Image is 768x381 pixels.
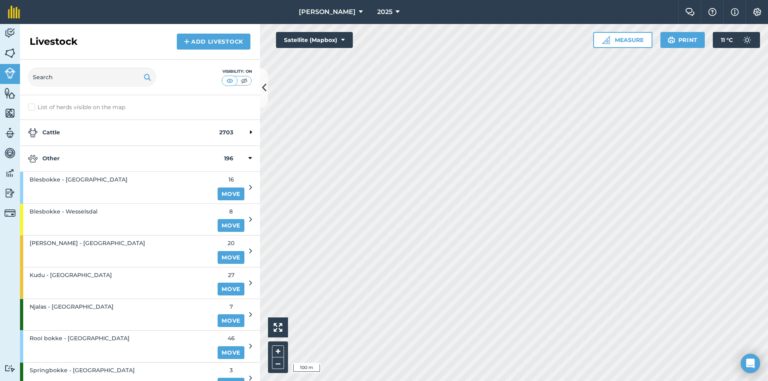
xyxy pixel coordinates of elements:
span: 46 [218,334,244,343]
a: Move [218,283,244,295]
strong: Cattle [28,128,219,138]
span: 8 [218,207,244,216]
img: Two speech bubbles overlapping with the left bubble in the forefront [685,8,695,16]
img: svg+xml;base64,PHN2ZyB4bWxucz0iaHR0cDovL3d3dy53My5vcmcvMjAwMC9zdmciIHdpZHRoPSIxOSIgaGVpZ2h0PSIyNC... [668,35,675,45]
input: Search [28,68,156,87]
span: [PERSON_NAME] - [GEOGRAPHIC_DATA] [30,239,145,247]
span: [PERSON_NAME] [299,7,356,17]
a: Move [218,219,244,232]
h2: Livestock [30,35,78,48]
img: svg+xml;base64,PHN2ZyB4bWxucz0iaHR0cDovL3d3dy53My5vcmcvMjAwMC9zdmciIHdpZHRoPSIxNyIgaGVpZ2h0PSIxNy... [731,7,739,17]
img: svg+xml;base64,PHN2ZyB4bWxucz0iaHR0cDovL3d3dy53My5vcmcvMjAwMC9zdmciIHdpZHRoPSIxOSIgaGVpZ2h0PSIyNC... [144,72,151,82]
a: Move [218,346,244,359]
div: Visibility: On [222,68,252,75]
span: Blesbokke - Wesselsdal [30,207,98,216]
span: Rooi bokke - [GEOGRAPHIC_DATA] [30,334,130,343]
a: Blesbokke - [GEOGRAPHIC_DATA] [20,172,213,203]
span: Njalas - [GEOGRAPHIC_DATA] [30,302,114,311]
img: Four arrows, one pointing top left, one top right, one bottom right and the last bottom left [274,323,282,332]
img: fieldmargin Logo [8,6,20,18]
img: A question mark icon [708,8,717,16]
button: Satellite (Mapbox) [276,32,353,48]
img: svg+xml;base64,PHN2ZyB4bWxucz0iaHR0cDovL3d3dy53My5vcmcvMjAwMC9zdmciIHdpZHRoPSIxNCIgaGVpZ2h0PSIyNC... [184,37,190,46]
strong: Other [28,154,224,164]
button: – [272,357,284,369]
img: svg+xml;base64,PD94bWwgdmVyc2lvbj0iMS4wIiBlbmNvZGluZz0idXRmLTgiPz4KPCEtLSBHZW5lcmF0b3I6IEFkb2JlIE... [739,32,755,48]
label: List of herds visible on the map [28,103,252,112]
button: Measure [593,32,652,48]
a: Blesbokke - Wesselsdal [20,204,213,235]
img: svg+xml;base64,PD94bWwgdmVyc2lvbj0iMS4wIiBlbmNvZGluZz0idXRmLTgiPz4KPCEtLSBHZW5lcmF0b3I6IEFkb2JlIE... [4,167,16,179]
img: svg+xml;base64,PHN2ZyB4bWxucz0iaHR0cDovL3d3dy53My5vcmcvMjAwMC9zdmciIHdpZHRoPSI1MCIgaGVpZ2h0PSI0MC... [239,77,249,85]
button: + [272,345,284,357]
img: svg+xml;base64,PD94bWwgdmVyc2lvbj0iMS4wIiBlbmNvZGluZz0idXRmLTgiPz4KPCEtLSBHZW5lcmF0b3I6IEFkb2JlIE... [4,147,16,159]
img: svg+xml;base64,PHN2ZyB4bWxucz0iaHR0cDovL3d3dy53My5vcmcvMjAwMC9zdmciIHdpZHRoPSI1MCIgaGVpZ2h0PSI0MC... [225,77,235,85]
img: svg+xml;base64,PD94bWwgdmVyc2lvbj0iMS4wIiBlbmNvZGluZz0idXRmLTgiPz4KPCEtLSBHZW5lcmF0b3I6IEFkb2JlIE... [4,207,16,219]
a: [PERSON_NAME] - [GEOGRAPHIC_DATA] [20,235,213,267]
img: svg+xml;base64,PHN2ZyB4bWxucz0iaHR0cDovL3d3dy53My5vcmcvMjAwMC9zdmciIHdpZHRoPSI1NiIgaGVpZ2h0PSI2MC... [4,47,16,59]
span: 20 [218,239,244,247]
span: 27 [218,271,244,279]
a: Move [218,251,244,264]
a: Move [218,188,244,200]
button: Print [660,32,705,48]
img: svg+xml;base64,PD94bWwgdmVyc2lvbj0iMS4wIiBlbmNvZGluZz0idXRmLTgiPz4KPCEtLSBHZW5lcmF0b3I6IEFkb2JlIE... [28,154,38,164]
img: svg+xml;base64,PD94bWwgdmVyc2lvbj0iMS4wIiBlbmNvZGluZz0idXRmLTgiPz4KPCEtLSBHZW5lcmF0b3I6IEFkb2JlIE... [4,68,16,79]
span: 3 [218,366,244,375]
span: 11 ° C [721,32,733,48]
a: Move [218,314,244,327]
a: Add Livestock [177,34,250,50]
span: Kudu - [GEOGRAPHIC_DATA] [30,271,112,279]
button: 11 °C [713,32,760,48]
a: Kudu - [GEOGRAPHIC_DATA] [20,267,213,299]
img: svg+xml;base64,PHN2ZyB4bWxucz0iaHR0cDovL3d3dy53My5vcmcvMjAwMC9zdmciIHdpZHRoPSI1NiIgaGVpZ2h0PSI2MC... [4,107,16,119]
img: svg+xml;base64,PHN2ZyB4bWxucz0iaHR0cDovL3d3dy53My5vcmcvMjAwMC9zdmciIHdpZHRoPSI1NiIgaGVpZ2h0PSI2MC... [4,87,16,99]
img: svg+xml;base64,PD94bWwgdmVyc2lvbj0iMS4wIiBlbmNvZGluZz0idXRmLTgiPz4KPCEtLSBHZW5lcmF0b3I6IEFkb2JlIE... [4,127,16,139]
span: Blesbokke - [GEOGRAPHIC_DATA] [30,175,128,184]
img: svg+xml;base64,PD94bWwgdmVyc2lvbj0iMS4wIiBlbmNvZGluZz0idXRmLTgiPz4KPCEtLSBHZW5lcmF0b3I6IEFkb2JlIE... [4,365,16,372]
a: Rooi bokke - [GEOGRAPHIC_DATA] [20,331,213,362]
img: svg+xml;base64,PD94bWwgdmVyc2lvbj0iMS4wIiBlbmNvZGluZz0idXRmLTgiPz4KPCEtLSBHZW5lcmF0b3I6IEFkb2JlIE... [4,27,16,39]
strong: 2703 [219,128,233,138]
span: 7 [218,302,244,311]
span: 2025 [377,7,392,17]
a: Njalas - [GEOGRAPHIC_DATA] [20,299,213,330]
img: svg+xml;base64,PD94bWwgdmVyc2lvbj0iMS4wIiBlbmNvZGluZz0idXRmLTgiPz4KPCEtLSBHZW5lcmF0b3I6IEFkb2JlIE... [4,187,16,199]
img: svg+xml;base64,PD94bWwgdmVyc2lvbj0iMS4wIiBlbmNvZGluZz0idXRmLTgiPz4KPCEtLSBHZW5lcmF0b3I6IEFkb2JlIE... [28,128,38,138]
strong: 196 [224,154,233,164]
img: A cog icon [752,8,762,16]
span: 16 [218,175,244,184]
img: Ruler icon [602,36,610,44]
span: Springbokke - [GEOGRAPHIC_DATA] [30,366,135,375]
div: Open Intercom Messenger [741,354,760,373]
